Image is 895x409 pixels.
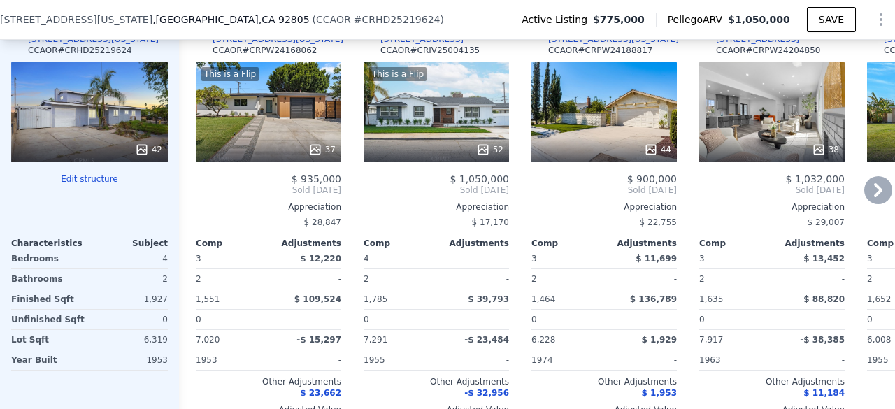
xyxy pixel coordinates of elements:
div: 42 [135,143,162,157]
span: 0 [196,315,201,324]
span: CCAOR [316,14,351,25]
span: $1,050,000 [728,14,790,25]
span: 7,917 [699,335,723,345]
div: Finished Sqft [11,289,87,309]
div: Appreciation [196,201,341,213]
span: $ 12,220 [300,254,341,264]
div: Adjustments [772,238,845,249]
span: Pellego ARV [668,13,729,27]
div: 44 [644,143,671,157]
span: $ 23,662 [300,388,341,398]
div: - [775,269,845,289]
div: - [271,310,341,329]
div: 2 [531,269,601,289]
span: 3 [867,254,873,264]
span: , CA 92805 [259,14,310,25]
div: 6,319 [92,330,168,350]
span: $ 11,184 [803,388,845,398]
div: 1953 [92,350,168,370]
div: 0 [92,310,168,329]
div: This is a Flip [369,67,427,81]
div: 4 [92,249,168,268]
div: - [775,350,845,370]
span: $ 28,847 [304,217,341,227]
div: 1955 [364,350,434,370]
div: CCAOR # CRHD25219624 [28,45,132,56]
span: 7,291 [364,335,387,345]
div: 1974 [531,350,601,370]
span: $ 109,524 [294,294,341,304]
span: -$ 15,297 [296,335,341,345]
span: 1,652 [867,294,891,304]
div: Other Adjustments [699,376,845,387]
div: Other Adjustments [531,376,677,387]
div: 2 [699,269,769,289]
div: Adjustments [436,238,509,249]
div: - [439,249,509,268]
div: Other Adjustments [364,376,509,387]
button: Edit structure [11,173,168,185]
div: Adjustments [604,238,677,249]
span: 7,020 [196,335,220,345]
div: 52 [476,143,503,157]
span: 0 [699,315,705,324]
div: Comp [364,238,436,249]
div: 38 [812,143,839,157]
div: - [439,310,509,329]
div: Characteristics [11,238,89,249]
button: SAVE [807,7,856,32]
div: - [271,350,341,370]
span: -$ 32,956 [464,388,509,398]
span: $ 29,007 [808,217,845,227]
span: Sold [DATE] [699,185,845,196]
div: This is a Flip [201,67,259,81]
div: 2 [92,269,168,289]
span: 1,635 [699,294,723,304]
span: Sold [DATE] [364,185,509,196]
span: 1,464 [531,294,555,304]
div: 2 [196,269,266,289]
span: # CRHD25219624 [354,14,441,25]
span: $775,000 [593,13,645,27]
span: Sold [DATE] [531,185,677,196]
div: CCAOR # CRPW24188817 [548,45,653,56]
span: $ 1,032,000 [785,173,845,185]
span: $ 1,929 [642,335,677,345]
div: CCAOR # CRPW24168062 [213,45,317,56]
div: - [439,269,509,289]
div: 1953 [196,350,266,370]
div: Bedrooms [11,249,87,268]
span: -$ 38,385 [800,335,845,345]
span: $ 39,793 [468,294,509,304]
span: $ 935,000 [292,173,341,185]
div: 1,927 [92,289,168,309]
span: , [GEOGRAPHIC_DATA] [152,13,309,27]
span: -$ 23,484 [464,335,509,345]
span: $ 11,699 [636,254,677,264]
span: $ 22,755 [640,217,677,227]
span: $ 136,789 [630,294,677,304]
div: Comp [531,238,604,249]
span: $ 900,000 [627,173,677,185]
div: Appreciation [699,201,845,213]
div: Bathrooms [11,269,87,289]
div: CCAOR # CRIV25004135 [380,45,480,56]
span: Sold [DATE] [196,185,341,196]
span: $ 88,820 [803,294,845,304]
div: Lot Sqft [11,330,87,350]
span: 0 [531,315,537,324]
div: Unfinished Sqft [11,310,87,329]
div: Year Built [11,350,87,370]
div: - [775,310,845,329]
span: $ 1,050,000 [450,173,509,185]
span: 4 [364,254,369,264]
div: Adjustments [268,238,341,249]
div: CCAOR # CRPW24204850 [716,45,821,56]
div: Other Adjustments [196,376,341,387]
span: 6,008 [867,335,891,345]
span: 0 [364,315,369,324]
div: - [271,269,341,289]
span: $ 1,953 [642,388,677,398]
div: Comp [196,238,268,249]
div: Comp [699,238,772,249]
